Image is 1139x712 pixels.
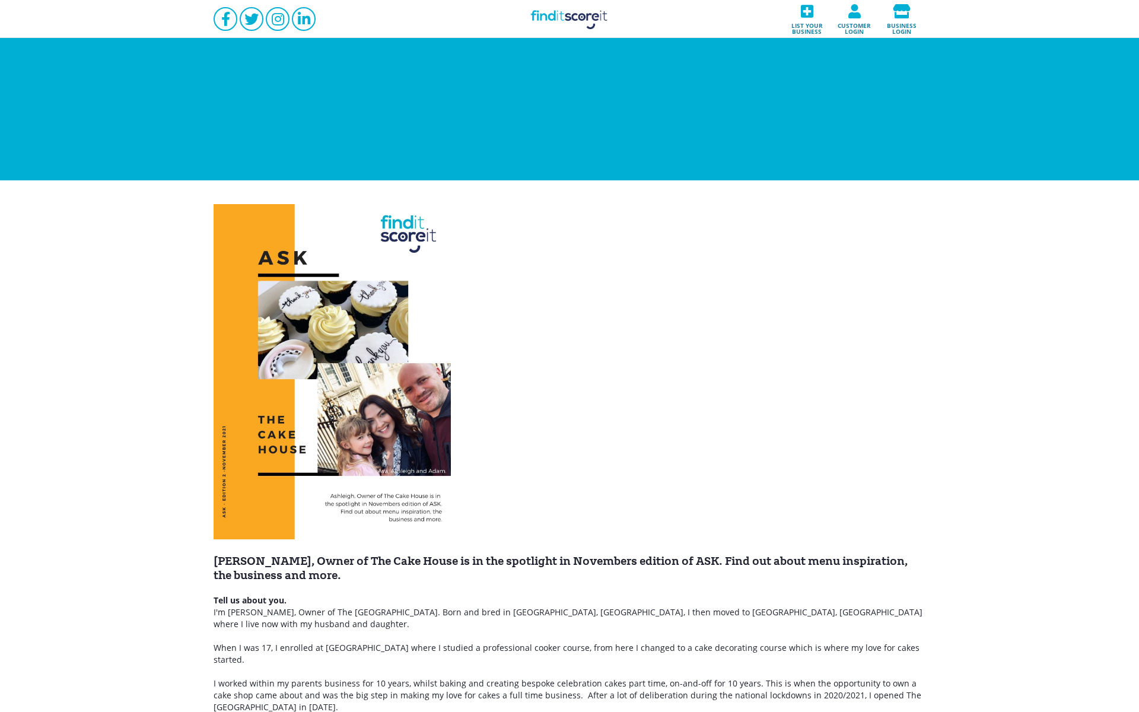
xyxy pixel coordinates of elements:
[878,1,925,38] a: Business login
[214,204,451,539] img: 1_15.jpg
[783,1,831,38] a: List your business
[214,554,925,583] h2: [PERSON_NAME], Owner of The Cake House is in the spotlight in Novembers edition of ASK. Find out ...
[787,18,827,34] span: List your business
[831,1,878,38] a: Customer login
[834,18,874,34] span: Customer login
[882,18,922,34] span: Business login
[214,595,925,666] p: I'm [PERSON_NAME], Owner of The [GEOGRAPHIC_DATA]. Born and bred in [GEOGRAPHIC_DATA], [GEOGRAPHI...
[214,595,287,606] strong: Tell us about you.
